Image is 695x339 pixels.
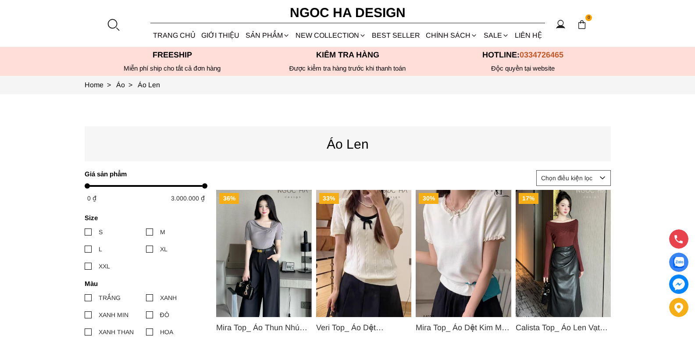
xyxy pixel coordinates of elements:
h4: Giá sản phẩm [85,170,202,178]
span: Veri Top_ Áo Dệt [PERSON_NAME] Cổ Đính Nơ A1019 [316,321,411,334]
a: Product image - Mira Top_ Áo Thun Nhún Lệch Cổ A1048 [216,190,312,317]
a: Ngoc Ha Design [282,2,413,23]
div: L [99,244,102,254]
div: TRẮNG [99,293,121,303]
span: 0 ₫ [87,195,96,202]
img: img-CART-ICON-ksit0nf1 [577,20,587,29]
div: HOA [160,327,173,337]
h4: Màu [85,280,202,287]
span: Mira Top_ Áo Dệt Kim Mix Bèo Cổ Và Tay A1023 [416,321,511,334]
a: Display image [669,253,688,272]
div: XANH THAN [99,327,134,337]
p: Áo Len [85,134,611,154]
div: SẢN PHẨM [242,24,292,47]
span: Calista Top_ Áo Len Vạt Chéo Vai Tay Dài A954 [515,321,611,334]
a: GIỚI THIỆU [199,24,242,47]
a: Product image - Mira Top_ Áo Dệt Kim Mix Bèo Cổ Và Tay A1023 [416,190,511,317]
p: Freeship [85,50,260,60]
span: 3.000.000 ₫ [171,195,205,202]
font: Kiểm tra hàng [316,50,379,59]
h4: Size [85,214,202,221]
a: Link to Áo Len [138,81,160,89]
a: Link to Calista Top_ Áo Len Vạt Chéo Vai Tay Dài A954 [515,321,611,334]
div: XANH [160,293,177,303]
img: Display image [673,257,684,268]
a: Link to Mira Top_ Áo Thun Nhún Lệch Cổ A1048 [216,321,312,334]
a: Link to Mira Top_ Áo Dệt Kim Mix Bèo Cổ Và Tay A1023 [416,321,511,334]
a: LIÊN HỆ [512,24,545,47]
span: Mira Top_ Áo Thun Nhún Lệch Cổ A1048 [216,321,312,334]
a: NEW COLLECTION [292,24,369,47]
a: BEST SELLER [369,24,423,47]
a: messenger [669,275,688,294]
p: Hotline: [435,50,611,60]
span: > [125,81,136,89]
a: Link to Veri Top_ Áo Dệt Kim Viền Cổ Đính Nơ A1019 [316,321,411,334]
div: M [160,227,165,237]
a: SALE [481,24,512,47]
div: S [99,227,103,237]
div: Miễn phí ship cho tất cả đơn hàng [85,64,260,72]
a: Product image - Calista Top_ Áo Len Vạt Chéo Vai Tay Dài A954 [515,190,611,317]
span: > [103,81,114,89]
div: Chính sách [423,24,481,47]
a: Product image - Veri Top_ Áo Dệt Kim Viền Cổ Đính Nơ A1019 [316,190,411,317]
div: XANH MIN [99,310,128,320]
a: Link to Áo [116,81,138,89]
div: ĐỎ [160,310,169,320]
img: Mira Top_ Áo Dệt Kim Mix Bèo Cổ Và Tay A1023 [416,190,511,317]
img: Calista Top_ Áo Len Vạt Chéo Vai Tay Dài A954 [515,190,611,317]
img: Veri Top_ Áo Dệt Kim Viền Cổ Đính Nơ A1019 [316,190,411,317]
div: XL [160,244,168,254]
div: XXL [99,261,110,271]
a: Link to Home [85,81,116,89]
a: TRANG CHỦ [150,24,199,47]
img: Mira Top_ Áo Thun Nhún Lệch Cổ A1048 [216,190,312,317]
p: Được kiểm tra hàng trước khi thanh toán [260,64,435,72]
span: 0334726465 [520,50,563,59]
span: 0 [585,14,592,21]
h6: Độc quyền tại website [435,64,611,72]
